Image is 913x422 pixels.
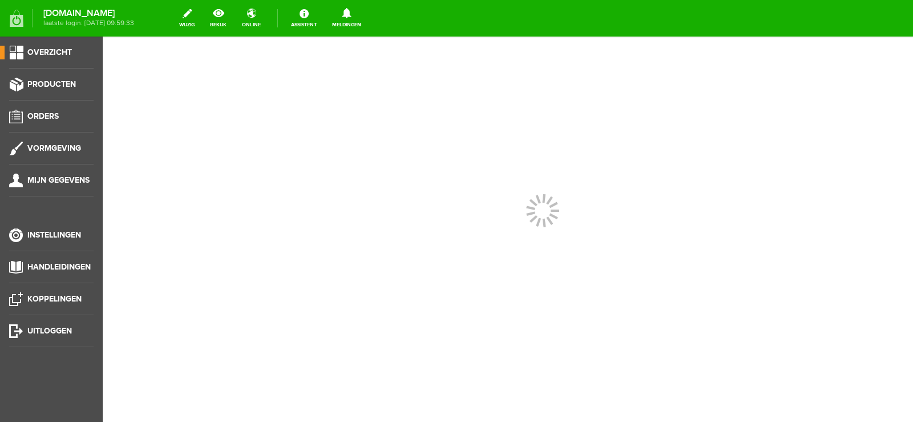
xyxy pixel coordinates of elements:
[284,6,324,31] a: Assistent
[235,6,268,31] a: online
[27,326,72,336] span: Uitloggen
[27,175,90,185] span: Mijn gegevens
[27,143,81,153] span: Vormgeving
[43,20,134,26] span: laatste login: [DATE] 09:59:33
[27,294,82,304] span: Koppelingen
[27,47,72,57] span: Overzicht
[172,6,201,31] a: wijzig
[43,10,134,17] strong: [DOMAIN_NAME]
[27,79,76,89] span: Producten
[203,6,233,31] a: bekijk
[325,6,368,31] a: Meldingen
[27,111,59,121] span: Orders
[27,262,91,272] span: Handleidingen
[27,230,81,240] span: Instellingen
